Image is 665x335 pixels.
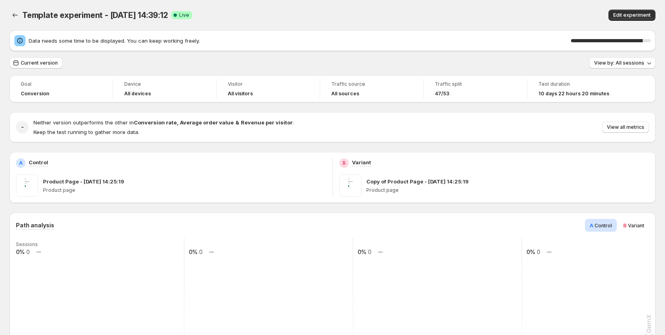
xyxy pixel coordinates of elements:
span: Data needs some time to be displayed. You can keep working freely. [29,37,571,45]
span: Visitor [228,81,309,87]
button: Edit experiment [608,10,655,21]
strong: , [177,119,178,126]
span: View all metrics [607,124,644,130]
text: 0% [526,248,535,255]
span: Template experiment - [DATE] 14:39:12 [22,10,168,20]
span: 10 days 22 hours 20 minutes [538,91,609,97]
h2: B [342,160,346,166]
p: Copy of Product Page - [DATE] 14:25:19 [366,177,469,185]
span: Current version [21,60,58,66]
strong: Revenue per visitor [241,119,293,126]
span: 47/53 [435,91,449,97]
span: Conversion [21,91,49,97]
button: View all metrics [602,122,649,133]
button: View by: All sessions [589,57,655,69]
h2: A [19,160,23,166]
h3: Path analysis [16,221,54,229]
p: Product page [366,187,649,193]
text: 0% [16,248,25,255]
a: DeviceAll devices [124,80,205,98]
a: Test duration10 days 22 hours 20 minutes [538,80,620,98]
text: 0% [358,248,366,255]
span: Device [124,81,205,87]
p: Product Page - [DATE] 14:25:19 [43,177,124,185]
strong: Conversion rate [134,119,177,126]
strong: Average order value [180,119,234,126]
span: Test duration [538,81,620,87]
img: Copy of Product Page - Sep 16, 14:25:19 [339,174,362,197]
text: 0 [26,248,30,255]
text: Sessions [16,241,38,247]
strong: & [235,119,239,126]
span: Edit experiment [613,12,651,18]
text: 0% [189,248,198,255]
text: 0 [368,248,372,255]
span: A [590,222,593,229]
p: Control [29,158,48,166]
text: 0 [199,248,203,255]
span: Variant [628,223,644,229]
span: B [623,222,627,229]
span: Keep the test running to gather more data. [33,129,139,135]
a: GoalConversion [21,80,102,98]
span: Control [595,223,612,229]
text: 0 [537,248,540,255]
p: Product page [43,187,326,193]
p: Variant [352,158,371,166]
span: Live [179,12,189,18]
img: Product Page - Sep 16, 14:25:19 [16,174,38,197]
span: Goal [21,81,102,87]
button: Current version [10,57,63,69]
a: VisitorAll visitors [228,80,309,98]
h4: All sources [331,91,359,97]
a: Traffic sourceAll sources [331,80,412,98]
h2: - [21,123,24,131]
span: View by: All sessions [594,60,644,66]
span: Traffic split [435,81,516,87]
h4: All devices [124,91,151,97]
span: Traffic source [331,81,412,87]
a: Traffic split47/53 [435,80,516,98]
h4: All visitors [228,91,253,97]
button: Back [10,10,21,21]
span: Neither version outperforms the other in . [33,119,294,126]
